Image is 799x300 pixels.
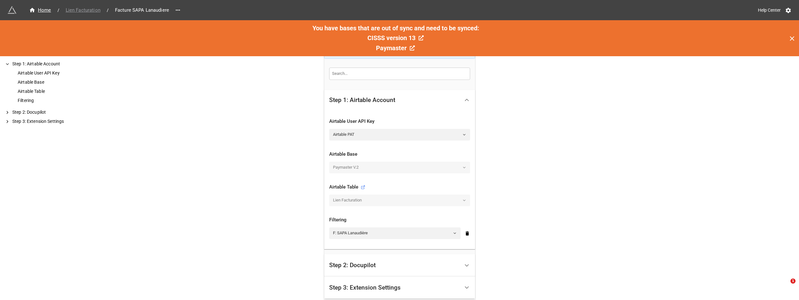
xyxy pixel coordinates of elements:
div: Step 1: Airtable Account [11,61,101,67]
span: 1 [790,279,796,284]
div: Step 3: Extension Settings [11,118,101,125]
a: Home [25,6,55,14]
div: Airtable Base [329,151,470,158]
div: Airtable Table [16,88,101,95]
div: Step 2: Docupilot [11,109,101,116]
div: Step 1: Airtable Account [329,97,395,103]
span: Paymaster [376,44,407,52]
div: Filtering [16,97,101,104]
div: Home [29,7,51,14]
div: Step 1: Airtable Account [324,90,475,110]
input: Search... [329,68,470,80]
div: Airtable User API Key [329,118,470,125]
img: miniextensions-icon.73ae0678.png [8,6,16,15]
div: Step 3: Extension Settings [324,276,475,299]
div: Step 2: Docupilot [324,254,475,277]
li: / [107,7,109,14]
div: Step 1: Airtable Account [324,110,475,249]
div: Filtering [329,216,470,224]
span: CISSS version 13 [367,34,415,42]
a: Help Center [754,4,785,16]
div: Airtable Table [329,183,365,191]
div: Step 2: Docupilot [329,262,376,268]
a: F: SAPA Lanaudière [329,227,461,239]
li: / [58,7,59,14]
div: Airtable User API Key [16,70,101,76]
span: Facture SAPA Lanaudiere [111,7,173,14]
nav: breadcrumb [25,6,173,14]
a: Lien Facturation [62,6,104,14]
iframe: Intercom live chat [778,279,793,294]
a: Airtable PAT [329,129,470,140]
span: You have bases that are out of sync and need to be synced: [312,24,479,32]
div: Airtable Base [16,79,101,86]
span: Lien Facturation [62,7,104,14]
div: Step 3: Extension Settings [329,285,401,291]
